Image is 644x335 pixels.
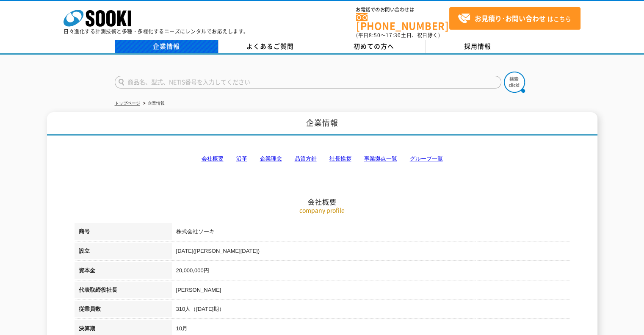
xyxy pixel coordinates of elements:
[410,155,443,162] a: グループ一覧
[75,262,172,282] th: 資本金
[172,262,570,282] td: 20,000,000円
[218,40,322,53] a: よくあるご質問
[202,155,224,162] a: 会社概要
[236,155,247,162] a: 沿革
[115,76,501,89] input: 商品名、型式、NETIS番号を入力してください
[172,243,570,262] td: [DATE]([PERSON_NAME][DATE])
[356,31,440,39] span: (平日 ～ 土日、祝日除く)
[75,282,172,301] th: 代表取締役社長
[172,301,570,320] td: 310人（[DATE]期）
[75,223,172,243] th: 商号
[329,155,351,162] a: 社長挨拶
[426,40,530,53] a: 採用情報
[141,99,165,108] li: 企業情報
[475,13,546,23] strong: お見積り･お問い合わせ
[172,223,570,243] td: 株式会社ソーキ
[172,282,570,301] td: [PERSON_NAME]
[386,31,401,39] span: 17:30
[354,42,394,51] span: 初めての方へ
[75,113,570,206] h2: 会社概要
[356,7,449,12] span: お電話でのお問い合わせは
[364,155,397,162] a: 事業拠点一覧
[449,7,580,30] a: お見積り･お問い合わせはこちら
[47,112,597,136] h1: 企業情報
[504,72,525,93] img: btn_search.png
[64,29,249,34] p: 日々進化する計測技術と多種・多様化するニーズにレンタルでお応えします。
[75,206,570,215] p: company profile
[260,155,282,162] a: 企業理念
[115,101,140,105] a: トップページ
[458,12,571,25] span: はこちら
[322,40,426,53] a: 初めての方へ
[75,243,172,262] th: 設立
[369,31,381,39] span: 8:50
[356,13,449,30] a: [PHONE_NUMBER]
[75,301,172,320] th: 従業員数
[295,155,317,162] a: 品質方針
[115,40,218,53] a: 企業情報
